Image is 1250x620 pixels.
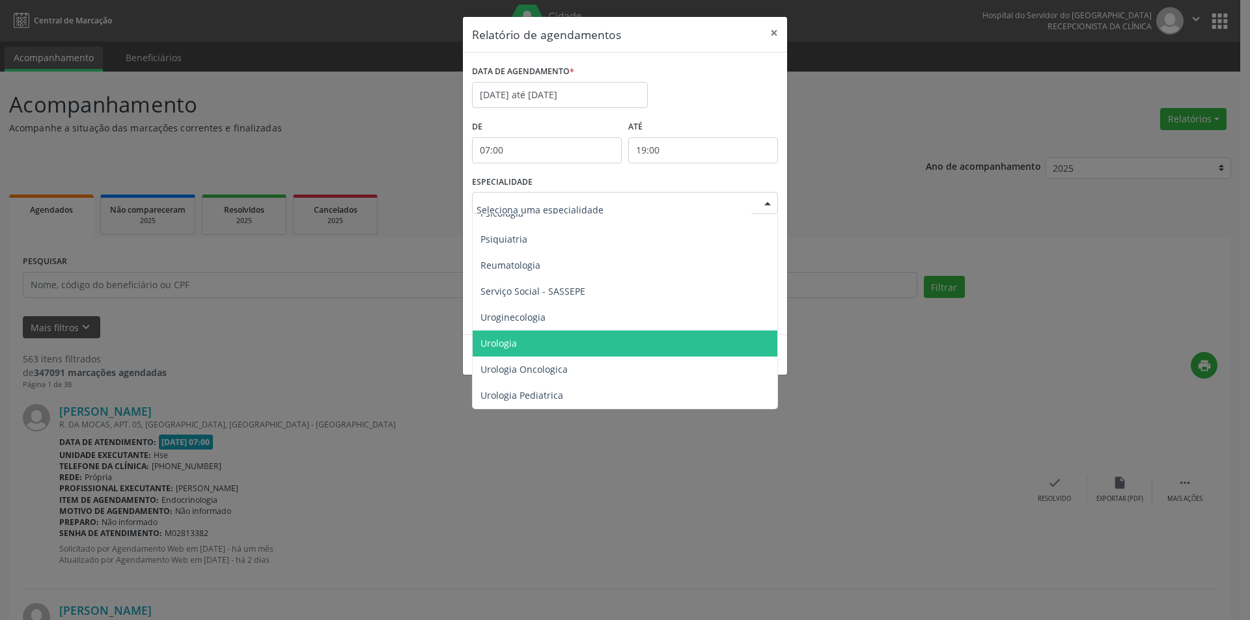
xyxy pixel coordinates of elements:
span: Urologia Pediatrica [480,389,563,401]
span: Reumatologia [480,259,540,271]
input: Selecione o horário final [628,137,778,163]
input: Selecione uma data ou intervalo [472,82,648,108]
span: Uroginecologia [480,311,546,323]
button: Close [761,17,787,49]
label: ATÉ [628,117,778,137]
input: Selecione o horário inicial [472,137,622,163]
span: Psiquiatria [480,233,527,245]
input: Seleciona uma especialidade [477,196,751,222]
span: Urologia Oncologica [480,363,568,375]
label: ESPECIALIDADE [472,172,533,193]
h5: Relatório de agendamentos [472,26,621,43]
span: Urologia [480,337,517,349]
label: DATA DE AGENDAMENTO [472,62,574,82]
span: Serviço Social - SASSEPE [480,285,585,297]
label: De [472,117,622,137]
